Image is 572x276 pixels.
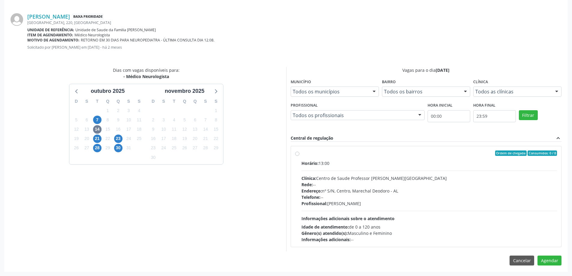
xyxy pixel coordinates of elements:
[135,125,143,134] span: sábado, 18 de outubro de 2025
[510,256,534,266] button: Cancelar
[293,89,367,95] span: Todos os municípios
[301,230,348,236] span: Gênero(s) atendido(s):
[113,73,180,80] div: - Médico Neurologista
[301,182,313,187] span: Rede:
[201,116,210,124] span: sexta-feira, 7 de novembro de 2025
[104,106,112,115] span: quarta-feira, 1 de outubro de 2025
[180,125,189,134] span: quarta-feira, 12 de novembro de 2025
[384,89,458,95] span: Todos os bairros
[169,97,179,106] div: T
[301,230,557,236] div: Masculino e Feminino
[114,144,123,152] span: quinta-feira, 30 de outubro de 2025
[301,224,349,230] span: Idade de atendimento:
[134,97,144,106] div: S
[436,67,449,73] span: [DATE]
[114,106,123,115] span: quinta-feira, 2 de outubro de 2025
[72,144,80,152] span: domingo, 26 de outubro de 2025
[191,116,199,124] span: quinta-feira, 6 de novembro de 2025
[473,77,488,87] label: Clínica
[124,135,133,143] span: sexta-feira, 24 de outubro de 2025
[102,97,113,106] div: Q
[93,116,101,124] span: terça-feira, 7 de outubro de 2025
[180,116,189,124] span: quarta-feira, 5 de novembro de 2025
[104,116,112,124] span: quarta-feira, 8 de outubro de 2025
[301,200,557,207] div: [PERSON_NAME]
[212,135,220,143] span: sábado, 22 de novembro de 2025
[428,101,452,110] label: Hora inicial
[301,194,557,200] div: --
[93,135,101,143] span: terça-feira, 21 de outubro de 2025
[27,38,80,43] b: Motivo de agendamento:
[83,144,91,152] span: segunda-feira, 27 de outubro de 2025
[72,116,80,124] span: domingo, 5 de outubro de 2025
[211,97,221,106] div: S
[301,194,320,200] span: Telefone:
[11,13,23,26] img: img
[162,87,207,95] div: novembro 2025
[180,135,189,143] span: quarta-feira, 19 de novembro de 2025
[159,144,168,152] span: segunda-feira, 24 de novembro de 2025
[93,125,101,134] span: terça-feira, 14 de outubro de 2025
[301,181,557,188] div: --
[301,160,557,166] div: 13:00
[301,216,395,221] span: Informações adicionais sobre o atendimento
[149,116,157,124] span: domingo, 2 de novembro de 2025
[113,67,180,80] div: Dias com vagas disponíveis para:
[301,160,319,166] span: Horário:
[201,125,210,134] span: sexta-feira, 14 de novembro de 2025
[83,116,91,124] span: segunda-feira, 6 de outubro de 2025
[104,125,112,134] span: quarta-feira, 15 de outubro de 2025
[88,87,127,95] div: outubro 2025
[170,135,178,143] span: terça-feira, 18 de novembro de 2025
[149,144,157,152] span: domingo, 23 de novembro de 2025
[27,13,70,20] a: [PERSON_NAME]
[135,135,143,143] span: sábado, 25 de outubro de 2025
[212,144,220,152] span: sábado, 29 de novembro de 2025
[190,97,200,106] div: Q
[75,27,156,32] span: Unidade de Saude da Familia [PERSON_NAME]
[555,135,561,141] i: expand_less
[301,188,557,194] div: nº S/N, Centro, Marechal Deodoro - AL
[124,116,133,124] span: sexta-feira, 10 de outubro de 2025
[180,144,189,152] span: quarta-feira, 26 de novembro de 2025
[83,125,91,134] span: segunda-feira, 13 de outubro de 2025
[74,32,110,38] span: Médico Neurologista
[27,32,73,38] b: Item de agendamento:
[113,97,123,106] div: Q
[27,45,561,50] p: Solicitado por [PERSON_NAME] em [DATE] - há 2 meses
[93,144,101,152] span: terça-feira, 28 de outubro de 2025
[72,135,80,143] span: domingo, 19 de outubro de 2025
[114,116,123,124] span: quinta-feira, 9 de outubro de 2025
[148,97,159,106] div: D
[191,125,199,134] span: quinta-feira, 13 de novembro de 2025
[191,144,199,152] span: quinta-feira, 27 de novembro de 2025
[291,135,333,141] div: Central de regulação
[170,116,178,124] span: terça-feira, 4 de novembro de 2025
[212,106,220,115] span: sábado, 1 de novembro de 2025
[104,135,112,143] span: quarta-feira, 22 de outubro de 2025
[291,67,562,73] div: Vagas para o dia
[528,150,557,156] span: Consumidos: 0 / 8
[212,116,220,124] span: sábado, 8 de novembro de 2025
[159,116,168,124] span: segunda-feira, 3 de novembro de 2025
[72,14,104,20] span: Baixa Prioridade
[92,97,102,106] div: T
[104,144,112,152] span: quarta-feira, 29 de outubro de 2025
[135,116,143,124] span: sábado, 11 de outubro de 2025
[71,97,82,106] div: D
[179,97,190,106] div: Q
[301,236,557,243] div: --
[212,125,220,134] span: sábado, 15 de novembro de 2025
[124,125,133,134] span: sexta-feira, 17 de outubro de 2025
[301,175,316,181] span: Clínica:
[124,106,133,115] span: sexta-feira, 3 de outubro de 2025
[200,97,211,106] div: S
[293,112,412,118] span: Todos os profissionais
[114,135,123,143] span: quinta-feira, 23 de outubro de 2025
[27,27,74,32] b: Unidade de referência:
[82,97,92,106] div: S
[159,125,168,134] span: segunda-feira, 10 de novembro de 2025
[291,101,318,110] label: Profissional
[201,144,210,152] span: sexta-feira, 28 de novembro de 2025
[301,188,322,194] span: Endereço:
